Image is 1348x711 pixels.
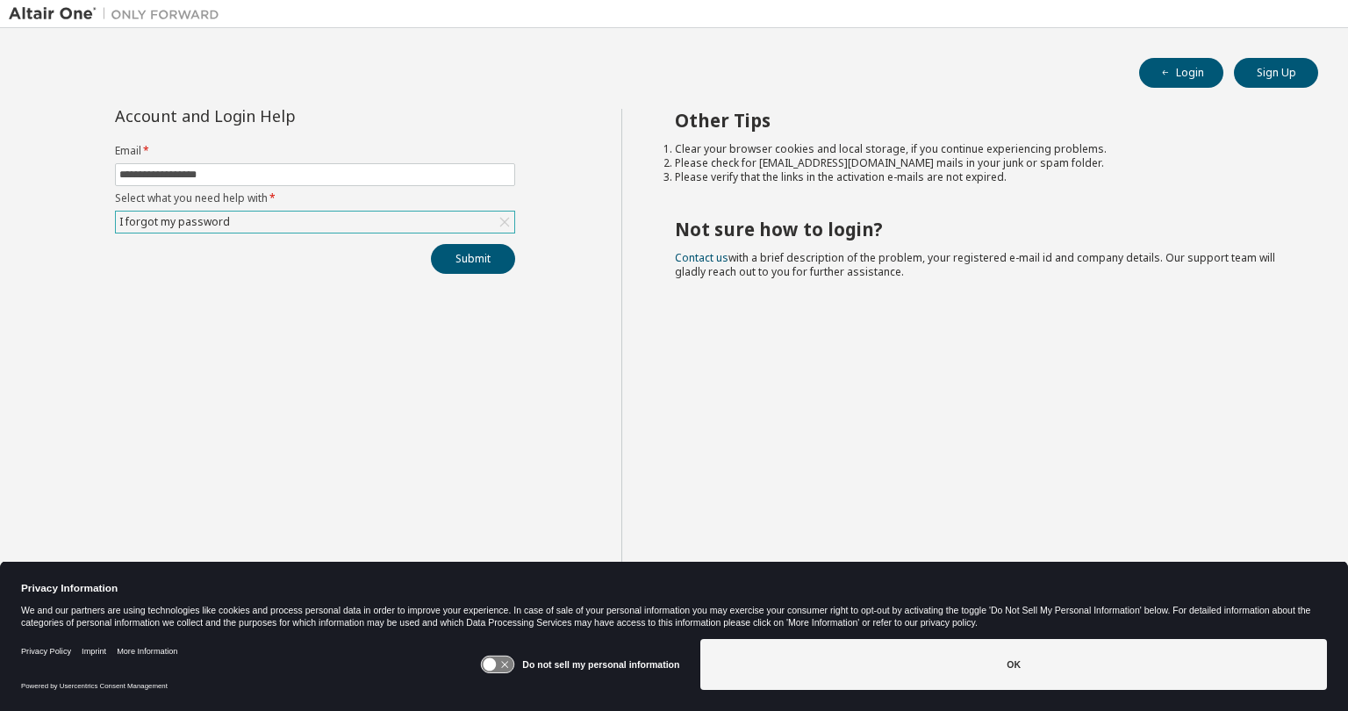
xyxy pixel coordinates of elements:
[675,142,1287,156] li: Clear your browser cookies and local storage, if you continue experiencing problems.
[117,212,233,232] div: I forgot my password
[115,109,435,123] div: Account and Login Help
[675,170,1287,184] li: Please verify that the links in the activation e-mails are not expired.
[675,250,1275,279] span: with a brief description of the problem, your registered e-mail id and company details. Our suppo...
[1234,58,1318,88] button: Sign Up
[115,144,515,158] label: Email
[675,250,728,265] a: Contact us
[115,191,515,205] label: Select what you need help with
[431,244,515,274] button: Submit
[675,109,1287,132] h2: Other Tips
[9,5,228,23] img: Altair One
[116,212,514,233] div: I forgot my password
[675,218,1287,241] h2: Not sure how to login?
[675,156,1287,170] li: Please check for [EMAIL_ADDRESS][DOMAIN_NAME] mails in your junk or spam folder.
[1139,58,1223,88] button: Login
